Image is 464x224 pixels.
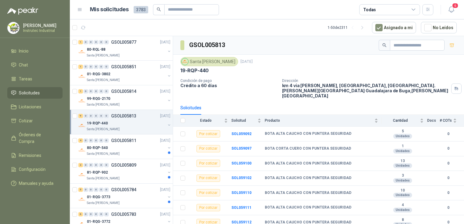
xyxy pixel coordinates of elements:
div: 0 [99,138,104,143]
th: Cantidad [382,115,427,127]
a: SOL059097 [231,146,251,151]
a: Configuración [7,164,63,175]
p: Condición de pago [180,79,277,83]
span: Manuales y ayuda [19,180,53,187]
div: 0 [99,65,104,69]
b: BOTA ALTA CAUCHO CON PUNTERA SEGURIDAD [265,176,351,181]
p: GSOL005813 [111,114,136,118]
img: Company Logo [78,196,86,203]
b: 0 [440,161,457,166]
div: 0 [84,40,88,44]
th: # COTs [440,115,464,127]
p: Santa [PERSON_NAME] [87,102,120,107]
b: SOL059110 [231,191,251,195]
p: GSOL005809 [111,163,136,167]
div: Santa [PERSON_NAME] [180,57,238,66]
p: km 4 via [PERSON_NAME], [GEOGRAPHIC_DATA], [GEOGRAPHIC_DATA]. [PERSON_NAME][GEOGRAPHIC_DATA] Guad... [282,83,449,98]
b: 4 [382,203,424,208]
span: Chat [19,62,28,68]
a: 3 0 0 0 0 0 GSOL005809[DATE] Company Logo81-RQP-902Santa [PERSON_NAME] [78,161,172,181]
div: 0 [84,65,88,69]
span: Cantidad [382,118,419,123]
p: 01-RQG-3773 [87,194,110,200]
b: 10 [382,188,424,193]
b: 5 [382,129,424,134]
a: 9 0 0 0 0 0 GSOL005813[DATE] Company Logo19-RQP-440Santa [PERSON_NAME] [78,112,172,132]
div: 0 [104,40,109,44]
div: Por cotizar [196,130,220,137]
p: 81-RQP-902 [87,170,108,175]
p: [DATE] [160,89,170,94]
div: 1 [78,65,83,69]
div: 0 [94,65,98,69]
a: 1 0 0 0 0 0 GSOL005877[DATE] Company Logo80-RQL-88Santa [PERSON_NAME] [78,39,172,58]
b: 3 [382,173,424,178]
p: Santa [PERSON_NAME] [87,201,120,205]
div: 0 [99,40,104,44]
p: [DATE] [160,138,170,144]
a: 1 0 0 0 0 0 GSOL005814[DATE] Company Logo99-RQG-2170Santa [PERSON_NAME] [78,88,172,107]
div: Por cotizar [196,189,220,196]
b: SOL059111 [231,205,251,210]
div: 0 [104,138,109,143]
div: 1 [78,40,83,44]
div: 3 [78,163,83,167]
div: 0 [104,65,109,69]
div: 4 [78,138,83,143]
div: Unidades [393,193,412,198]
p: [DATE] [160,162,170,168]
button: Asignado a mi [372,22,416,33]
b: 0 [440,146,457,151]
b: BOTA ALTA CAUCHO CON PUNTERA SEGURIDAD [265,191,351,195]
h1: Mis solicitudes [90,5,129,14]
p: 99-RQG-2170 [87,96,110,102]
img: Company Logo [78,171,86,178]
span: 3783 [134,6,148,13]
div: 9 [78,114,83,118]
div: 0 [99,188,104,192]
img: Company Logo [8,22,19,34]
div: 0 [84,163,88,167]
div: Unidades [393,163,412,168]
a: Chat [7,59,63,71]
p: 19-RQP-440 [180,67,209,74]
p: 80-RQP-540 [87,145,108,151]
div: Por cotizar [196,160,220,167]
div: 0 [84,138,88,143]
a: Tareas [7,73,63,85]
p: 01-RQG-3802 [87,71,110,77]
b: 0 [440,205,457,211]
div: 0 [99,212,104,216]
div: 0 [94,163,98,167]
div: 0 [84,114,88,118]
div: 1 [78,89,83,93]
p: 80-RQL-88 [87,47,105,53]
div: 0 [94,188,98,192]
span: Cotizar [19,117,33,124]
b: 1 [382,144,424,149]
span: Licitaciones [19,104,41,110]
p: Santa [PERSON_NAME] [87,151,120,156]
div: 0 [104,114,109,118]
b: 0 [440,131,457,137]
img: Company Logo [182,58,188,65]
div: 0 [89,40,93,44]
img: Company Logo [78,147,86,154]
div: 6 [78,212,83,216]
div: 0 [99,89,104,93]
div: Unidades [393,134,412,139]
span: Solicitudes [19,90,40,96]
a: Remisiones [7,150,63,161]
div: 0 [99,163,104,167]
span: # COTs [440,118,452,123]
b: SOL059092 [231,132,251,136]
div: 1 - 50 de 2311 [328,23,367,32]
div: Unidades [393,208,412,212]
img: Company Logo [78,97,86,105]
span: Configuración [19,166,46,173]
a: 1 0 0 0 0 0 GSOL005851[DATE] Company Logo01-RQG-3802Santa [PERSON_NAME] [78,63,172,83]
b: BOTA ALTA CAUCHO CON PUNTERA SEGURIDAD [265,205,351,210]
b: SOL059102 [231,176,251,180]
div: 0 [89,89,93,93]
